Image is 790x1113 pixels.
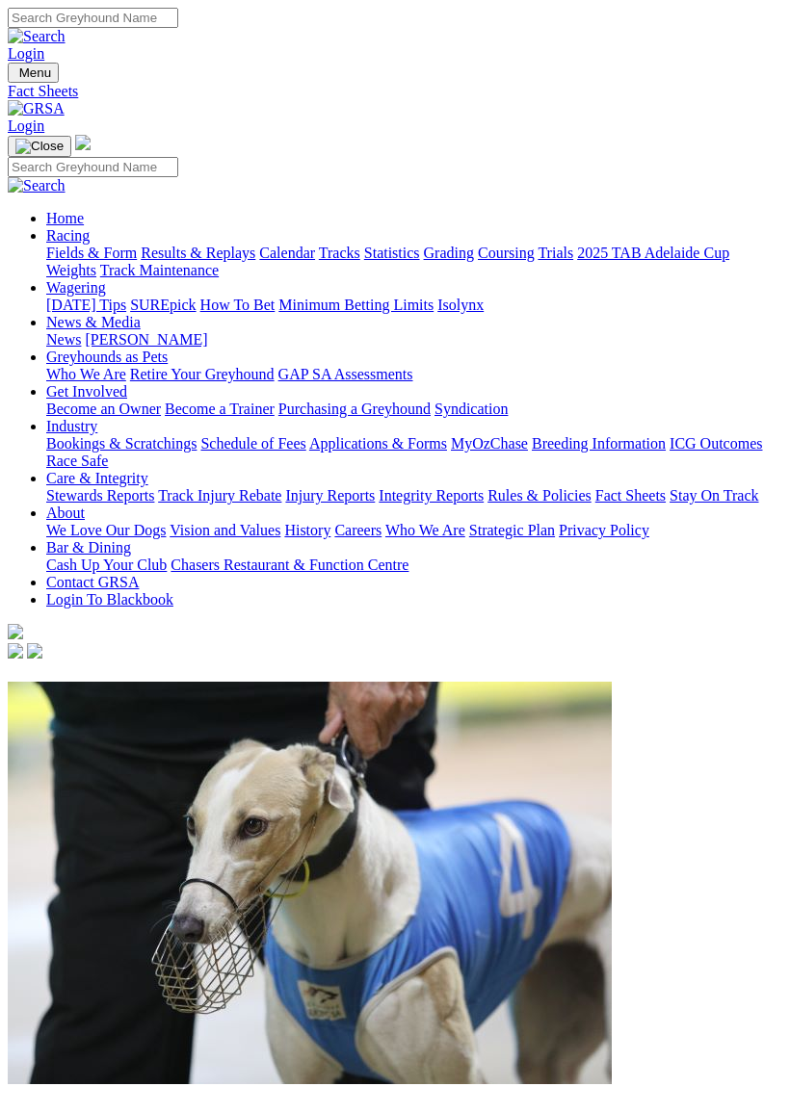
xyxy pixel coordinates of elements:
[46,487,154,504] a: Stewards Reports
[8,157,178,177] input: Search
[451,435,528,452] a: MyOzChase
[27,643,42,659] img: twitter.svg
[364,245,420,261] a: Statistics
[469,522,555,538] a: Strategic Plan
[46,418,97,434] a: Industry
[46,245,137,261] a: Fields & Form
[8,28,66,45] img: Search
[670,435,762,452] a: ICG Outcomes
[46,297,126,313] a: [DATE] Tips
[85,331,207,348] a: [PERSON_NAME]
[100,262,219,278] a: Track Maintenance
[130,297,196,313] a: SUREpick
[46,366,126,382] a: Who We Are
[46,522,166,538] a: We Love Our Dogs
[434,401,508,417] a: Syndication
[46,331,81,348] a: News
[46,262,96,278] a: Weights
[595,487,666,504] a: Fact Sheets
[379,487,484,504] a: Integrity Reports
[46,349,168,365] a: Greyhounds as Pets
[170,522,280,538] a: Vision and Values
[46,383,127,400] a: Get Involved
[309,435,447,452] a: Applications & Forms
[46,574,139,590] a: Contact GRSA
[284,522,330,538] a: History
[46,314,141,330] a: News & Media
[46,470,148,486] a: Care & Integrity
[46,539,131,556] a: Bar & Dining
[532,435,666,452] a: Breeding Information
[577,245,729,261] a: 2025 TAB Adelaide Cup
[141,245,255,261] a: Results & Replays
[158,487,281,504] a: Track Injury Rebate
[46,505,85,521] a: About
[46,453,108,469] a: Race Safe
[285,487,375,504] a: Injury Reports
[46,297,782,314] div: Wagering
[46,435,782,470] div: Industry
[46,210,84,226] a: Home
[8,100,65,117] img: GRSA
[8,45,44,62] a: Login
[385,522,465,538] a: Who We Are
[259,245,315,261] a: Calendar
[15,139,64,154] img: Close
[8,136,71,157] button: Toggle navigation
[278,401,431,417] a: Purchasing a Greyhound
[46,245,782,279] div: Racing
[46,401,161,417] a: Become an Owner
[46,487,782,505] div: Care & Integrity
[46,556,782,574] div: Bar & Dining
[334,522,382,538] a: Careers
[46,227,90,244] a: Racing
[165,401,275,417] a: Become a Trainer
[46,401,782,418] div: Get Involved
[278,366,413,382] a: GAP SA Assessments
[670,487,758,504] a: Stay On Track
[487,487,592,504] a: Rules & Policies
[8,83,782,100] a: Fact Sheets
[75,135,91,150] img: logo-grsa-white.png
[559,522,649,538] a: Privacy Policy
[46,279,106,296] a: Wagering
[46,331,782,349] div: News & Media
[278,297,434,313] a: Minimum Betting Limits
[46,556,167,573] a: Cash Up Your Club
[19,65,51,80] span: Menu
[8,682,612,1084] img: AP%20040722-7.jpg
[319,245,360,261] a: Tracks
[46,522,782,539] div: About
[46,435,197,452] a: Bookings & Scratchings
[130,366,275,382] a: Retire Your Greyhound
[424,245,474,261] a: Grading
[8,643,23,659] img: facebook.svg
[8,177,66,194] img: Search
[437,297,484,313] a: Isolynx
[200,297,276,313] a: How To Bet
[8,117,44,134] a: Login
[46,591,173,608] a: Login To Blackbook
[538,245,573,261] a: Trials
[200,435,305,452] a: Schedule of Fees
[8,624,23,639] img: logo-grsa-white.png
[171,556,408,573] a: Chasers Restaurant & Function Centre
[46,366,782,383] div: Greyhounds as Pets
[8,8,178,28] input: Search
[8,63,59,83] button: Toggle navigation
[478,245,535,261] a: Coursing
